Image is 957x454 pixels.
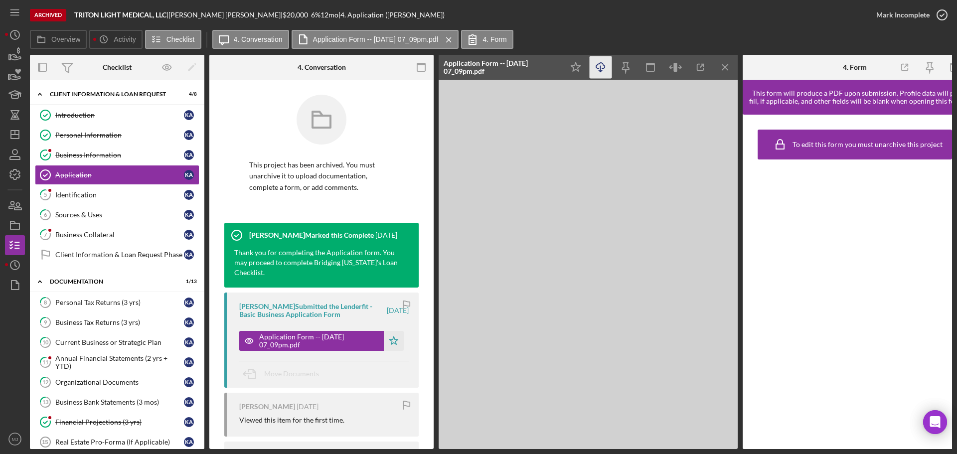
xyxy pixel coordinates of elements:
[179,279,197,285] div: 1 / 13
[311,11,320,19] div: 6 %
[184,250,194,260] div: K A
[184,397,194,407] div: K A
[184,357,194,367] div: K A
[55,338,184,346] div: Current Business or Strategic Plan
[55,111,184,119] div: Introduction
[184,437,194,447] div: K A
[55,171,184,179] div: Application
[35,293,199,312] a: 8Personal Tax Returns (3 yrs)KA
[184,210,194,220] div: K A
[55,131,184,139] div: Personal Information
[234,35,283,43] label: 4. Conversation
[184,130,194,140] div: K A
[55,151,184,159] div: Business Information
[42,339,49,345] tspan: 10
[103,63,132,71] div: Checklist
[239,416,344,424] div: Viewed this item for the first time.
[184,110,194,120] div: K A
[239,403,295,411] div: [PERSON_NAME]
[184,417,194,427] div: K A
[35,205,199,225] a: 6Sources & UsesKA
[42,379,48,385] tspan: 12
[249,231,374,239] div: [PERSON_NAME] Marked this Complete
[239,331,404,351] button: Application Form -- [DATE] 07_09pm.pdf
[283,11,311,19] div: $20,000
[297,403,319,411] time: 2022-08-11 22:34
[264,369,319,378] span: Move Documents
[55,211,184,219] div: Sources & Uses
[184,190,194,200] div: K A
[482,35,506,43] label: 4. Form
[461,30,513,49] button: 4. Form
[44,191,47,198] tspan: 5
[35,185,199,205] a: 5IdentificationKA
[35,312,199,332] a: 9Business Tax Returns (3 yrs)KA
[55,231,184,239] div: Business Collateral
[338,11,445,19] div: | 4. Application ([PERSON_NAME])
[50,91,172,97] div: Client Information & Loan Request
[184,337,194,347] div: K A
[5,429,25,449] button: MJ
[55,378,184,386] div: Organizational Documents
[259,333,379,349] div: Application Form -- [DATE] 07_09pm.pdf
[866,5,952,25] button: Mark Incomplete
[184,298,194,307] div: K A
[89,30,142,49] button: Activity
[35,412,199,432] a: Financial Projections (3 yrs)KA
[793,141,943,149] div: To edit this form you must unarchive this project
[35,165,199,185] a: ApplicationKA
[55,438,184,446] div: Real Estate Pro-Forma (If Applicable)
[42,359,48,365] tspan: 11
[30,9,66,21] div: Archived
[439,80,738,449] iframe: File preview
[35,432,199,452] a: 15Real Estate Pro-Forma (If Applicable)KA
[35,392,199,412] a: 13Business Bank Statements (3 mos)KA
[50,279,172,285] div: Documentation
[843,63,867,71] div: 4. Form
[44,211,47,218] tspan: 6
[55,418,184,426] div: Financial Projections (3 yrs)
[387,306,409,314] time: 2022-08-11 23:09
[184,150,194,160] div: K A
[320,11,338,19] div: 12 mo
[249,159,394,193] p: This project has been archived. You must unarchive it to upload documentation, complete a form, o...
[313,35,439,43] label: Application Form -- [DATE] 07_09pm.pdf
[35,352,199,372] a: 11Annual Financial Statements (2 yrs + YTD)KA
[179,91,197,97] div: 4 / 8
[184,230,194,240] div: K A
[292,30,459,49] button: Application Form -- [DATE] 07_09pm.pdf
[166,35,195,43] label: Checklist
[35,245,199,265] a: Client Information & Loan Request PhaseKA
[30,30,87,49] button: Overview
[55,251,184,259] div: Client Information & Loan Request Phase
[51,35,80,43] label: Overview
[44,319,47,325] tspan: 9
[298,63,346,71] div: 4. Conversation
[35,225,199,245] a: 7Business CollateralKA
[42,439,48,445] tspan: 15
[375,231,397,239] time: 2022-09-04 12:30
[184,377,194,387] div: K A
[44,231,47,238] tspan: 7
[44,299,47,305] tspan: 8
[184,317,194,327] div: K A
[35,372,199,392] a: 12Organizational DocumentsKA
[55,299,184,306] div: Personal Tax Returns (3 yrs)
[74,11,168,19] div: |
[923,410,947,434] div: Open Intercom Messenger
[168,11,283,19] div: [PERSON_NAME] [PERSON_NAME] |
[55,318,184,326] div: Business Tax Returns (3 yrs)
[145,30,201,49] button: Checklist
[42,399,48,405] tspan: 13
[212,30,289,49] button: 4. Conversation
[114,35,136,43] label: Activity
[184,170,194,180] div: K A
[224,248,409,288] div: Thank you for completing the Application form. You may proceed to complete Bridging [US_STATE]'s ...
[35,105,199,125] a: IntroductionKA
[55,398,184,406] div: Business Bank Statements (3 mos)
[35,145,199,165] a: Business InformationKA
[12,437,18,442] text: MJ
[35,332,199,352] a: 10Current Business or Strategic PlanKA
[444,59,558,75] div: Application Form -- [DATE] 07_09pm.pdf
[35,125,199,145] a: Personal InformationKA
